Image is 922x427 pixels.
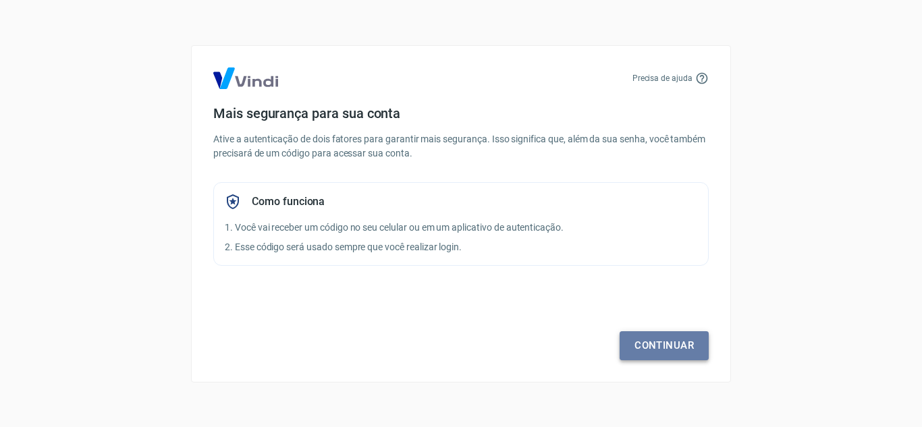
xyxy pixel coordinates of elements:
p: Precisa de ajuda [632,72,693,84]
p: 1. Você vai receber um código no seu celular ou em um aplicativo de autenticação. [225,221,697,235]
img: Logo Vind [213,67,278,89]
h5: Como funciona [252,195,325,208]
h4: Mais segurança para sua conta [213,105,709,121]
p: 2. Esse código será usado sempre que você realizar login. [225,240,697,254]
a: Continuar [620,331,709,360]
p: Ative a autenticação de dois fatores para garantir mais segurança. Isso significa que, além da su... [213,132,709,161]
